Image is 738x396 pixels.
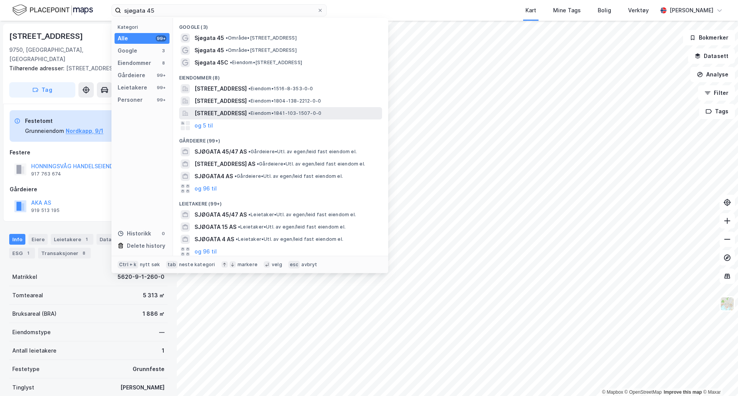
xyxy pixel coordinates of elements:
div: 1 [162,346,165,355]
span: • [248,149,251,154]
div: Tinglyst [12,383,34,392]
div: Eiere [28,234,48,245]
span: Sjøgata 45C [194,58,228,67]
div: Matrikkel [12,272,37,282]
span: • [238,224,240,230]
span: Område • [STREET_ADDRESS] [226,47,297,53]
div: Gårdeiere [10,185,167,194]
span: Sjøgata 45 [194,46,224,55]
span: Eiendom • 1516-8-353-0-0 [248,86,313,92]
div: Tomteareal [12,291,43,300]
span: Eiendom • 1804-138-2212-0-0 [248,98,321,104]
div: markere [238,262,258,268]
span: • [248,110,251,116]
div: neste kategori [179,262,215,268]
div: Eiendommer (8) [173,69,388,83]
div: Grunneiendom [25,126,64,136]
div: Festetomt [25,116,103,126]
span: Eiendom • 1841-103-1507-0-0 [248,110,321,116]
span: • [236,236,238,242]
button: Datasett [688,48,735,64]
div: Datasett [96,234,125,245]
div: nytt søk [140,262,160,268]
div: 8 [80,249,88,257]
button: Nordkapp, 9/1 [66,126,103,136]
div: Bruksareal (BRA) [12,309,57,318]
span: Gårdeiere • Utl. av egen/leid fast eiendom el. [234,173,343,179]
div: Verktøy [628,6,649,15]
img: logo.f888ab2527a4732fd821a326f86c7f29.svg [12,3,93,17]
div: [STREET_ADDRESS] [9,30,85,42]
button: og 5 til [194,121,213,130]
div: 5620-9-1-260-0 [118,272,165,282]
div: tab [166,261,178,268]
span: Område • [STREET_ADDRESS] [226,35,297,41]
a: Improve this map [664,389,702,395]
span: SJØGATA 4 AS [194,235,234,244]
button: Analyse [690,67,735,82]
span: • [230,60,232,65]
span: [STREET_ADDRESS] AS [194,159,255,169]
div: 0 [160,230,166,237]
div: Leietakere [51,234,93,245]
span: Eiendom • [STREET_ADDRESS] [230,60,302,66]
div: 917 763 674 [31,171,61,177]
button: Tag [9,82,75,98]
div: Leietakere (99+) [173,195,388,209]
div: 99+ [156,85,166,91]
span: [STREET_ADDRESS] [194,109,247,118]
input: Søk på adresse, matrikkel, gårdeiere, leietakere eller personer [121,5,317,16]
div: 99+ [156,72,166,78]
div: esc [288,261,300,268]
div: ESG [9,248,35,258]
div: Historikk [118,229,151,238]
div: Gårdeiere [118,71,145,80]
button: og 96 til [194,184,217,193]
span: Sjøgata 45 [194,33,224,43]
span: [STREET_ADDRESS] [194,96,247,106]
div: Kontrollprogram for chat [700,359,738,396]
a: Mapbox [602,389,623,395]
div: Bolig [598,6,611,15]
div: 99+ [156,35,166,41]
span: Tilhørende adresser: [9,65,66,71]
div: 1 886 ㎡ [143,309,165,318]
div: 8 [160,60,166,66]
div: 1 [24,249,32,257]
button: Tags [699,104,735,119]
div: [STREET_ADDRESS] [9,64,161,73]
div: [PERSON_NAME] [670,6,713,15]
span: SJØGATA 45/47 AS [194,210,247,219]
div: 1 [83,235,90,243]
div: Antall leietakere [12,346,57,355]
div: Festere [10,148,167,157]
div: Festetype [12,365,40,374]
span: • [234,173,237,179]
div: velg [272,262,282,268]
div: Kart [525,6,536,15]
span: [STREET_ADDRESS] [194,84,247,93]
img: Z [720,297,735,311]
div: Info [9,234,25,245]
span: • [226,35,228,41]
span: Gårdeiere • Utl. av egen/leid fast eiendom el. [257,161,365,167]
div: Personer [118,95,143,104]
span: SJØGATA4 AS [194,172,233,181]
span: Leietaker • Utl. av egen/leid fast eiendom el. [248,212,356,218]
div: Alle [118,34,128,43]
div: Google (3) [173,18,388,32]
div: 3 [160,48,166,54]
div: Delete history [127,241,165,250]
div: — [159,328,165,337]
div: Leietakere [118,83,147,92]
div: 919 513 195 [31,207,60,214]
div: 5 313 ㎡ [143,291,165,300]
div: Gårdeiere (99+) [173,132,388,146]
span: Leietaker • Utl. av egen/leid fast eiendom el. [236,236,343,242]
span: • [248,86,251,91]
div: Eiendommer [118,58,151,68]
span: • [248,212,251,217]
button: og 96 til [194,247,217,256]
iframe: Chat Widget [700,359,738,396]
div: Grunnfeste [133,365,165,374]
